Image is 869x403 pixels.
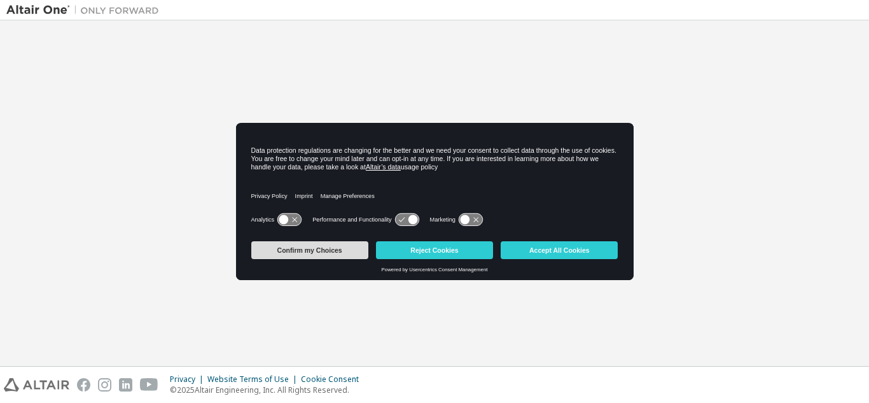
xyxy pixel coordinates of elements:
[4,378,69,392] img: altair_logo.svg
[77,378,90,392] img: facebook.svg
[6,4,165,17] img: Altair One
[301,374,366,385] div: Cookie Consent
[207,374,301,385] div: Website Terms of Use
[140,378,158,392] img: youtube.svg
[119,378,132,392] img: linkedin.svg
[170,385,366,395] p: © 2025 Altair Engineering, Inc. All Rights Reserved.
[98,378,111,392] img: instagram.svg
[170,374,207,385] div: Privacy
